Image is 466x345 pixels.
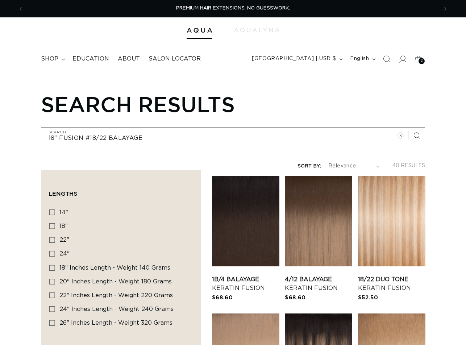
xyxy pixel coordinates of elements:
[437,2,453,16] button: Next announcement
[49,178,194,204] summary: Lengths (0 selected)
[234,28,279,32] img: aqualyna.com
[59,279,172,284] span: 20" Inches length - Weight 180 grams
[41,128,425,144] input: Search
[59,209,68,215] span: 14"
[358,275,425,292] a: 18/22 Duo Tone Keratin Fusion
[59,292,173,298] span: 22" Inches length - Weight 220 grams
[346,52,379,66] button: English
[118,55,140,63] span: About
[252,55,336,63] span: [GEOGRAPHIC_DATA] | USD $
[72,55,109,63] span: Education
[59,265,170,271] span: 18" Inches length - Weight 140 grams
[176,6,290,11] span: PREMIUM HAIR EXTENSIONS. NO GUESSWORK.
[149,55,201,63] span: Salon Locator
[393,128,409,144] button: Clear search term
[49,190,77,197] span: Lengths
[350,55,369,63] span: English
[59,251,70,257] span: 24"
[212,275,279,292] a: 1B/4 Balayage Keratin Fusion
[247,52,346,66] button: [GEOGRAPHIC_DATA] | USD $
[113,51,144,67] a: About
[379,51,395,67] summary: Search
[59,237,69,243] span: 22"
[298,164,321,169] label: Sort by:
[59,223,68,229] span: 18"
[285,275,352,292] a: 4/12 Balayage Keratin Fusion
[41,92,425,116] h1: Search results
[144,51,205,67] a: Salon Locator
[41,55,58,63] span: shop
[59,306,174,312] span: 24" Inches length - Weight 240 grams
[37,51,68,67] summary: shop
[68,51,113,67] a: Education
[187,28,212,33] img: Aqua Hair Extensions
[421,58,423,64] span: 2
[59,320,172,326] span: 26" Inches length - Weight 320 grams
[392,163,425,168] span: 40 results
[13,2,29,16] button: Previous announcement
[409,128,425,144] button: Search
